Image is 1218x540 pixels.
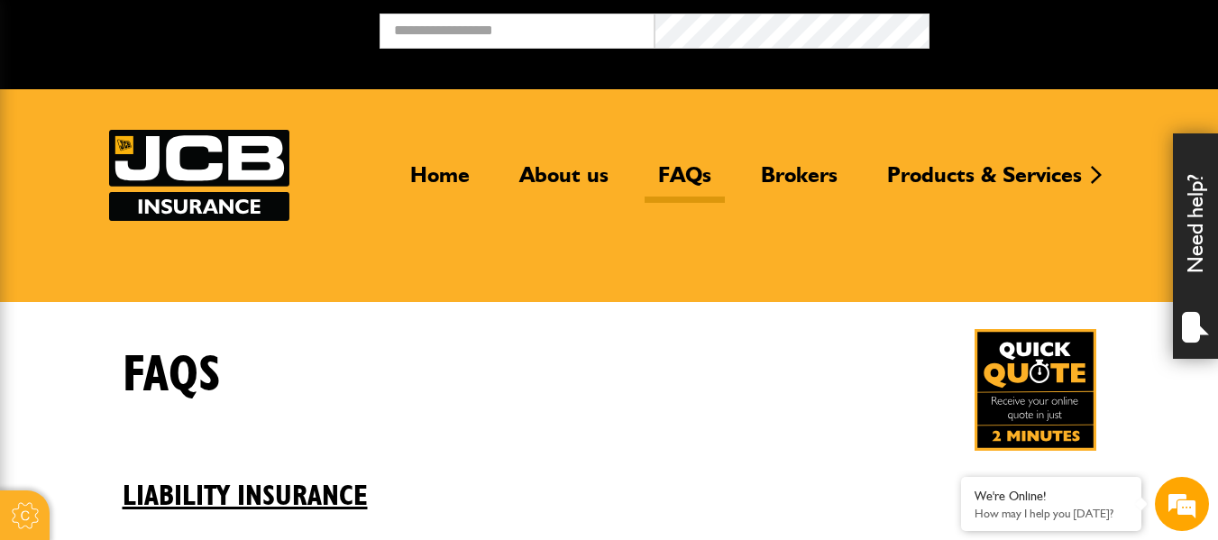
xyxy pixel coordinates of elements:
[123,345,221,406] h1: FAQs
[975,507,1128,520] p: How may I help you today?
[109,130,289,221] img: JCB Insurance Services logo
[506,161,622,203] a: About us
[1173,133,1218,359] div: Need help?
[747,161,851,203] a: Brokers
[975,329,1096,451] img: Quick Quote
[874,161,1095,203] a: Products & Services
[975,329,1096,451] a: Get your insurance quote in just 2-minutes
[930,14,1204,41] button: Broker Login
[109,130,289,221] a: JCB Insurance Services
[645,161,725,203] a: FAQs
[975,489,1128,504] div: We're Online!
[123,452,1096,513] a: Liability insurance
[397,161,483,203] a: Home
